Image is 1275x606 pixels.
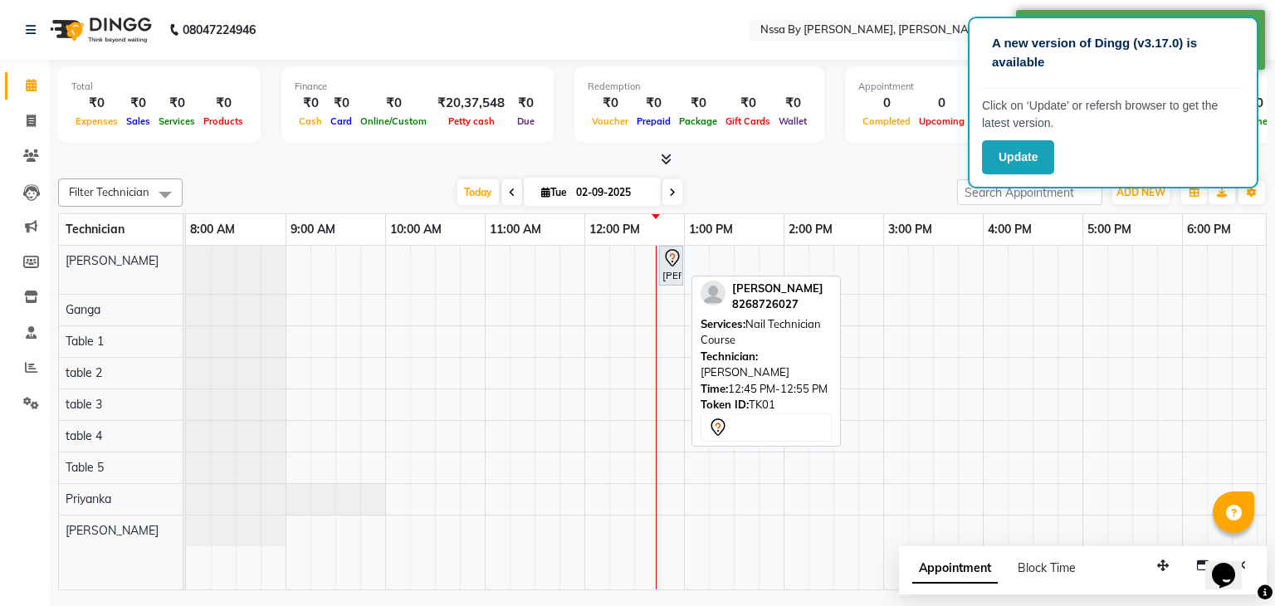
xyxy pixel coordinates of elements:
div: ₹0 [154,94,199,113]
div: ₹0 [295,94,326,113]
div: [PERSON_NAME], TK01, 12:45 PM-12:55 PM, Nail Technician Course [661,248,681,283]
span: Prepaid [633,115,675,127]
div: 12:45 PM-12:55 PM [701,381,832,398]
div: 8268726027 [732,296,823,313]
span: Expenses [71,115,122,127]
span: Priyanka [66,491,111,506]
span: Table 5 [66,460,104,475]
p: Click on ‘Update’ or refersh browser to get the latest version. [982,97,1244,132]
span: Upcoming [915,115,969,127]
div: Finance [295,80,540,94]
span: table 4 [66,428,102,443]
span: Sales [122,115,154,127]
span: Due [513,115,539,127]
span: [PERSON_NAME] [66,523,159,538]
div: ₹20,37,548 [431,94,511,113]
span: Today [457,179,499,205]
iframe: chat widget [1205,540,1258,589]
div: ₹0 [588,94,633,113]
span: Table 1 [66,334,104,349]
button: ADD NEW [1112,181,1170,204]
span: Nail Technician Course [701,317,821,347]
div: ₹0 [675,94,721,113]
span: Appointment [912,554,998,584]
span: Ganga [66,302,100,317]
span: Services: [701,317,745,330]
div: Total [71,80,247,94]
div: ₹0 [122,94,154,113]
div: ₹0 [326,94,356,113]
div: ₹0 [511,94,540,113]
span: Services [154,115,199,127]
span: [PERSON_NAME] [66,253,159,268]
b: 08047224946 [183,7,256,53]
span: table 3 [66,397,102,412]
a: 5:00 PM [1083,217,1136,242]
div: Redemption [588,80,811,94]
div: 0 [915,94,969,113]
img: logo [42,7,156,53]
span: Package [675,115,721,127]
a: 4:00 PM [984,217,1036,242]
div: ₹0 [633,94,675,113]
span: ADD NEW [1116,186,1165,198]
span: Tue [537,186,571,198]
a: 3:00 PM [884,217,936,242]
span: Filter Technician [69,185,149,198]
a: 10:00 AM [386,217,446,242]
div: TK01 [701,397,832,413]
span: Token ID: [701,398,749,411]
img: profile [701,281,725,305]
span: Cash [295,115,326,127]
a: 11:00 AM [486,217,545,242]
input: Search Appointment [957,179,1102,205]
div: ₹0 [71,94,122,113]
a: 2:00 PM [784,217,837,242]
span: Gift Cards [721,115,774,127]
p: A new version of Dingg (v3.17.0) is available [992,34,1234,71]
span: Block Time [1018,560,1076,575]
div: [PERSON_NAME] [701,349,832,381]
span: Card [326,115,356,127]
span: [PERSON_NAME] [732,281,823,295]
span: Wallet [774,115,811,127]
input: 2025-09-02 [571,180,654,205]
span: Technician: [701,349,758,363]
span: Technician [66,222,125,237]
span: table 2 [66,365,102,380]
div: ₹0 [199,94,247,113]
a: 1:00 PM [685,217,737,242]
span: Completed [858,115,915,127]
div: ₹0 [356,94,431,113]
a: 6:00 PM [1183,217,1235,242]
span: Time: [701,382,728,395]
div: Appointment [858,80,1064,94]
span: Products [199,115,247,127]
div: ₹0 [774,94,811,113]
span: Petty cash [444,115,499,127]
div: 0 [858,94,915,113]
span: Online/Custom [356,115,431,127]
button: Update [982,140,1054,174]
div: ₹0 [721,94,774,113]
a: 12:00 PM [585,217,644,242]
span: Voucher [588,115,633,127]
a: 8:00 AM [186,217,239,242]
a: 9:00 AM [286,217,340,242]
